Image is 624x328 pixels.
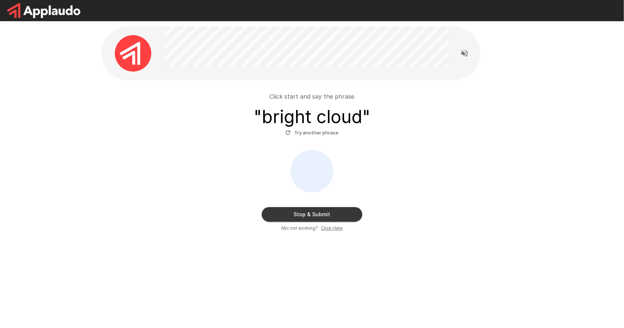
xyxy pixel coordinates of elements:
img: applaudo_avatar.png [115,35,151,72]
u: Click Here [321,225,343,231]
button: Try another phrase [284,127,340,138]
h3: " bright cloud " [254,107,370,127]
button: Stop & Submit [262,207,362,222]
span: Mic not working? [281,225,318,232]
p: Click start and say the phrase [270,92,355,101]
button: Read questions aloud [457,46,472,61]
